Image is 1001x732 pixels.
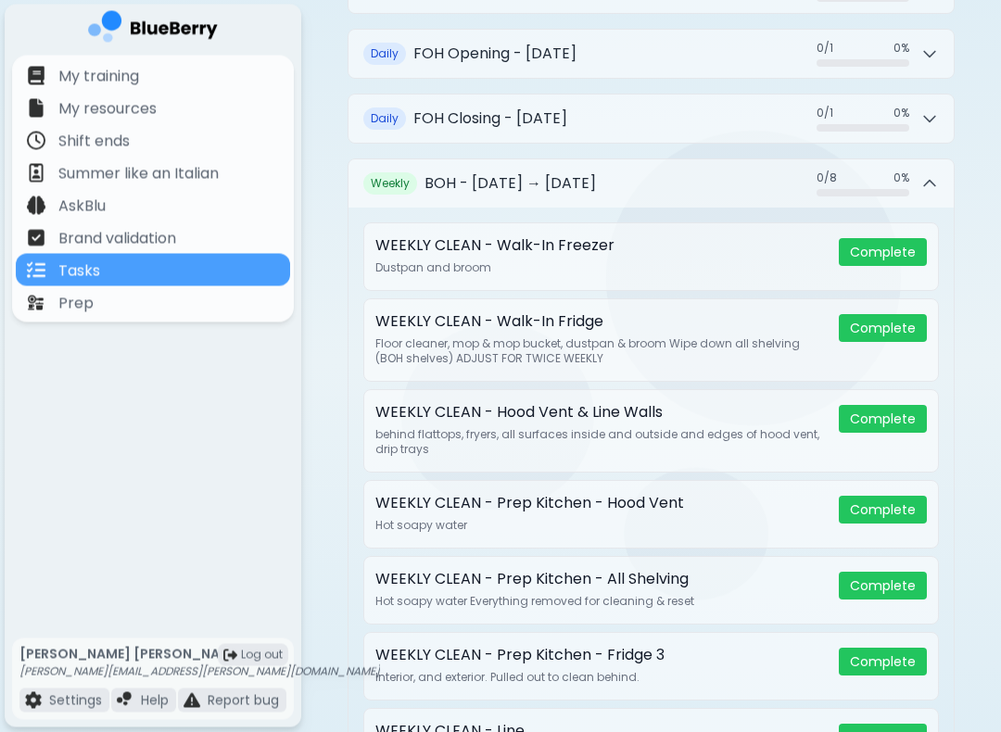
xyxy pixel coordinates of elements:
[839,239,927,267] button: Complete
[348,160,954,208] button: WeeklyBOH - [DATE] → [DATE]0/80%
[348,95,954,144] button: DailyFOH Closing - [DATE]0/10%
[413,44,577,66] h2: FOH Opening - [DATE]
[58,293,94,315] p: Prep
[375,261,824,276] p: Dustpan and broom
[817,107,833,121] span: 0 / 1
[27,132,45,150] img: file icon
[839,573,927,600] button: Complete
[893,42,909,57] span: 0 %
[58,163,219,185] p: Summer like an Italian
[117,692,133,709] img: file icon
[58,260,100,283] p: Tasks
[49,692,102,709] p: Settings
[58,98,157,120] p: My resources
[375,569,689,591] p: WEEKLY CLEAN - Prep Kitchen - All Shelving
[27,261,45,280] img: file icon
[208,692,279,709] p: Report bug
[241,648,283,663] span: Log out
[375,428,824,458] p: behind flattops, fryers, all surfaces inside and outside and edges of hood vent, drip trays
[839,649,927,676] button: Complete
[375,493,684,515] p: WEEKLY CLEAN - Prep Kitchen - Hood Vent
[375,595,824,610] p: Hot soapy water Everything removed for cleaning & reset
[25,692,42,709] img: file icon
[893,171,909,186] span: 0 %
[184,692,200,709] img: file icon
[58,131,130,153] p: Shift ends
[375,671,824,686] p: Interior, and exterior. Pulled out to clean behind.
[223,649,237,663] img: logout
[363,173,417,196] span: Weekly
[58,196,106,218] p: AskBlu
[27,67,45,85] img: file icon
[363,44,406,66] span: Daily
[58,228,176,250] p: Brand validation
[839,497,927,524] button: Complete
[58,66,139,88] p: My training
[413,108,567,131] h2: FOH Closing - [DATE]
[375,645,665,667] p: WEEKLY CLEAN - Prep Kitchen - Fridge 3
[27,196,45,215] img: file icon
[817,171,837,186] span: 0 / 8
[375,402,663,424] p: WEEKLY CLEAN - Hood Vent & Line Walls
[19,646,380,663] p: [PERSON_NAME] [PERSON_NAME]
[27,229,45,247] img: file icon
[424,173,596,196] h2: BOH - [DATE] → [DATE]
[141,692,169,709] p: Help
[363,108,406,131] span: Daily
[375,519,824,534] p: Hot soapy water
[27,164,45,183] img: file icon
[893,107,909,121] span: 0 %
[27,294,45,312] img: file icon
[817,42,833,57] span: 0 / 1
[839,315,927,343] button: Complete
[375,337,824,367] p: Floor cleaner, mop & mop bucket, dustpan & broom Wipe down all shelving (BOH shelves) ADJUST FOR ...
[19,664,380,679] p: [PERSON_NAME][EMAIL_ADDRESS][PERSON_NAME][DOMAIN_NAME]
[88,11,218,49] img: company logo
[348,31,954,79] button: DailyFOH Opening - [DATE]0/10%
[27,99,45,118] img: file icon
[375,235,615,258] p: WEEKLY CLEAN - Walk-In Freezer
[375,311,603,334] p: WEEKLY CLEAN - Walk-In Fridge
[839,406,927,434] button: Complete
